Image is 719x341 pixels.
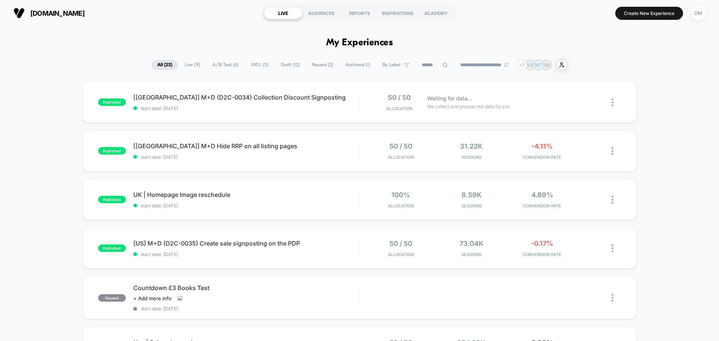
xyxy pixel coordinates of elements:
[531,191,553,199] span: 4.89%
[612,244,613,252] img: close
[509,203,576,208] span: CONVERSION RATE
[133,295,172,301] span: + Add more info
[245,60,274,70] span: 100% ( 3 )
[388,252,414,257] span: Allocation
[527,62,533,68] p: VG
[306,60,339,70] span: Paused ( 2 )
[275,60,305,70] span: Draft ( 12 )
[133,154,359,160] span: start date: [DATE]
[438,155,505,160] span: Sessions
[133,191,359,198] span: UK | Homepage Image reschedule
[691,6,706,21] div: DM
[340,60,376,70] span: Archived ( 1 )
[133,252,359,257] span: start date: [DATE]
[133,106,359,111] span: start date: [DATE]
[133,94,359,101] span: [[GEOGRAPHIC_DATA]] M+D (D2C-0034) Collection Discount Signposting
[417,7,455,19] div: ACADEMY
[427,94,472,103] span: Waiting for data...
[340,7,379,19] div: REPORTS
[531,142,553,150] span: -4.11%
[612,147,613,155] img: close
[543,62,550,68] p: RM
[13,7,25,19] img: Visually logo
[207,60,244,70] span: A/B Test ( 6 )
[379,7,417,19] div: INSPIRATIONS
[438,203,505,208] span: Sessions
[382,62,400,68] span: By Label
[30,9,85,17] span: [DOMAIN_NAME]
[427,103,510,110] span: We collect and process the data for you
[535,62,542,68] p: MT
[179,60,206,70] span: Live ( 9 )
[689,6,708,21] button: DM
[612,294,613,302] img: close
[386,106,412,111] span: Allocation
[509,155,576,160] span: CONVERSION RATE
[98,244,126,252] span: published
[461,191,482,199] span: 8.59k
[302,7,340,19] div: AUDIENCES
[391,191,410,199] span: 100%
[98,147,126,155] span: published
[388,155,414,160] span: Allocation
[133,203,359,208] span: start date: [DATE]
[516,60,527,70] div: + 7
[133,284,359,292] span: Countdown £3 Books Test
[615,7,683,20] button: Create New Experience
[326,37,393,48] h1: My Experiences
[460,142,483,150] span: 31.22k
[98,98,126,106] span: published
[98,294,126,302] span: paused
[388,203,414,208] span: Allocation
[98,196,126,203] span: published
[133,142,359,150] span: [[GEOGRAPHIC_DATA]] M+D Hide RRP on all listing pages
[133,306,359,311] span: start date: [DATE]
[612,196,613,204] img: close
[531,240,553,247] span: -0.17%
[152,60,178,70] span: All ( 23 )
[389,142,412,150] span: 50 / 50
[133,240,359,247] span: [US] M+D (D2C-0035) Create sale signposting on the PDP
[504,63,509,67] img: end
[459,240,483,247] span: 73.04k
[388,94,411,101] span: 50 / 50
[509,252,576,257] span: CONVERSION RATE
[264,7,302,19] div: LIVE
[438,252,505,257] span: Sessions
[389,240,412,247] span: 50 / 50
[11,7,87,19] button: [DOMAIN_NAME]
[612,98,613,106] img: close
